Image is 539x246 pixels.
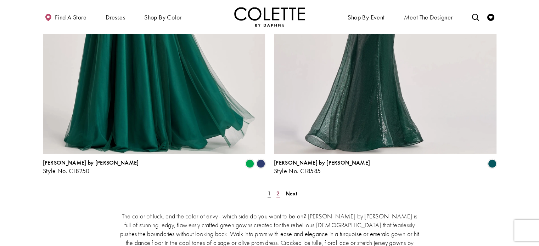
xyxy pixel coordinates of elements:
[348,14,384,21] span: Shop By Event
[286,189,297,197] span: Next
[404,14,453,21] span: Meet the designer
[104,7,127,27] span: Dresses
[234,7,305,27] a: Visit Home Page
[488,159,496,168] i: Spruce
[274,166,321,175] span: Style No. CL8585
[274,159,370,166] span: [PERSON_NAME] by [PERSON_NAME]
[470,7,481,27] a: Toggle search
[265,188,273,198] span: Current Page
[43,166,90,175] span: Style No. CL8250
[402,7,455,27] a: Meet the designer
[43,7,88,27] a: Find a store
[274,188,282,198] a: Page 2
[43,159,139,174] div: Colette by Daphne Style No. CL8250
[274,159,370,174] div: Colette by Daphne Style No. CL8585
[268,189,271,197] span: 1
[276,189,280,197] span: 2
[283,188,299,198] a: Next Page
[257,159,265,168] i: Navy Blue
[106,14,125,21] span: Dresses
[142,7,183,27] span: Shop by color
[246,159,254,168] i: Emerald
[55,14,86,21] span: Find a store
[144,14,181,21] span: Shop by color
[43,159,139,166] span: [PERSON_NAME] by [PERSON_NAME]
[346,7,386,27] span: Shop By Event
[234,7,305,27] img: Colette by Daphne
[485,7,496,27] a: Check Wishlist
